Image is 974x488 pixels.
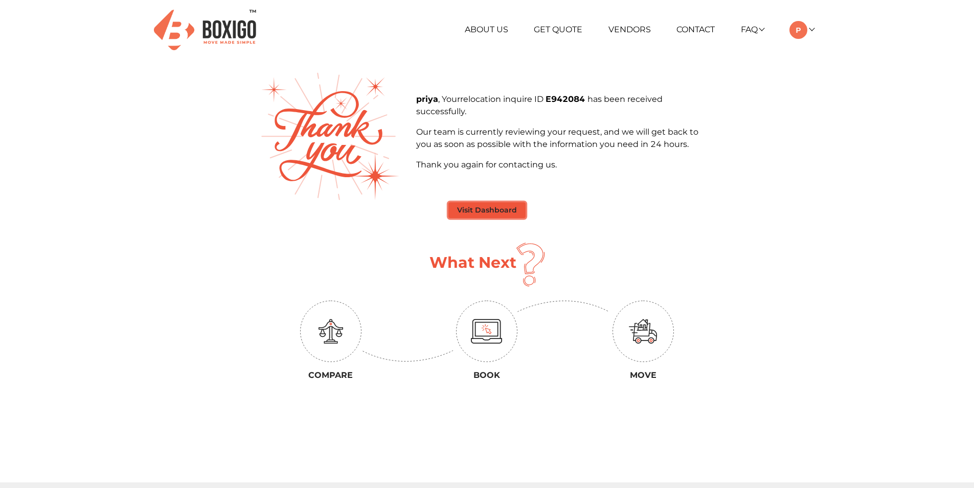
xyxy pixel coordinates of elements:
h1: What Next [429,253,516,272]
b: E942084 [546,94,587,104]
img: thank-you [261,73,399,200]
h3: Compare [260,370,401,380]
img: Boxigo [154,10,256,50]
img: move [629,319,658,344]
img: question [516,243,545,287]
a: About Us [465,25,508,34]
a: Get Quote [534,25,582,34]
span: relocation [460,94,503,104]
p: Thank you again for contacting us. [416,159,714,171]
img: circle [300,301,361,362]
img: up [361,350,454,362]
img: circle [613,301,674,362]
h3: Move [573,370,714,380]
h3: Book [417,370,558,380]
a: FAQ [741,25,764,34]
img: down [517,301,609,312]
p: Our team is currently reviewing your request, and we will get back to you as soon as possible wit... [416,126,714,151]
a: Contact [676,25,715,34]
img: monitor [471,319,503,344]
a: Vendors [608,25,651,34]
p: , Your inquire ID has been received successfully. [416,93,714,118]
img: circle [456,301,517,362]
button: Visit Dashboard [448,202,526,218]
b: priya [416,94,438,104]
img: education [319,319,343,344]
